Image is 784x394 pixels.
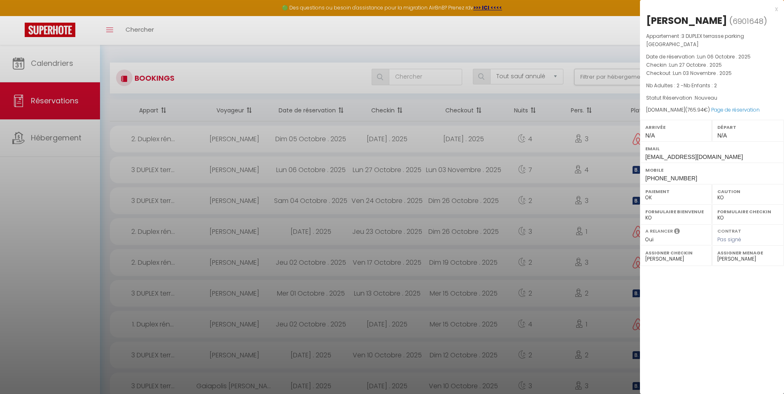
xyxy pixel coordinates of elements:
label: Assigner Menage [717,249,779,257]
span: ( ) [729,15,767,27]
p: Checkin : [646,61,778,69]
span: [PHONE_NUMBER] [645,175,697,182]
span: ( €) [685,106,710,113]
label: Email [645,145,779,153]
span: Pas signé [717,236,741,243]
span: 765.94 [687,106,704,113]
label: Assigner Checkin [645,249,707,257]
div: x [640,4,778,14]
p: Checkout : [646,69,778,77]
a: Page de réservation [711,106,760,113]
label: Paiement [645,187,707,196]
label: Formulaire Checkin [717,207,779,216]
label: Départ [717,123,779,131]
span: Nb Adultes : 2 - [646,82,717,89]
label: A relancer [645,228,673,235]
span: 3 DUPLEX terrasse parking [GEOGRAPHIC_DATA] [646,33,744,48]
label: Formulaire Bienvenue [645,207,707,216]
span: 6901648 [733,16,763,26]
span: Lun 27 Octobre . 2025 [669,61,722,68]
label: Mobile [645,166,779,174]
i: Sélectionner OUI si vous souhaiter envoyer les séquences de messages post-checkout [674,228,680,237]
span: Nouveau [695,94,717,101]
p: Statut Réservation : [646,94,778,102]
div: [PERSON_NAME] [646,14,727,27]
label: Contrat [717,228,741,233]
label: Caution [717,187,779,196]
div: [DOMAIN_NAME] [646,106,778,114]
span: N/A [717,132,727,139]
span: Lun 03 Novembre . 2025 [673,70,732,77]
label: Arrivée [645,123,707,131]
span: N/A [645,132,655,139]
span: Lun 06 Octobre . 2025 [697,53,751,60]
span: Nb Enfants : 2 [684,82,717,89]
span: [EMAIL_ADDRESS][DOMAIN_NAME] [645,154,743,160]
p: Appartement : [646,32,778,49]
p: Date de réservation : [646,53,778,61]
